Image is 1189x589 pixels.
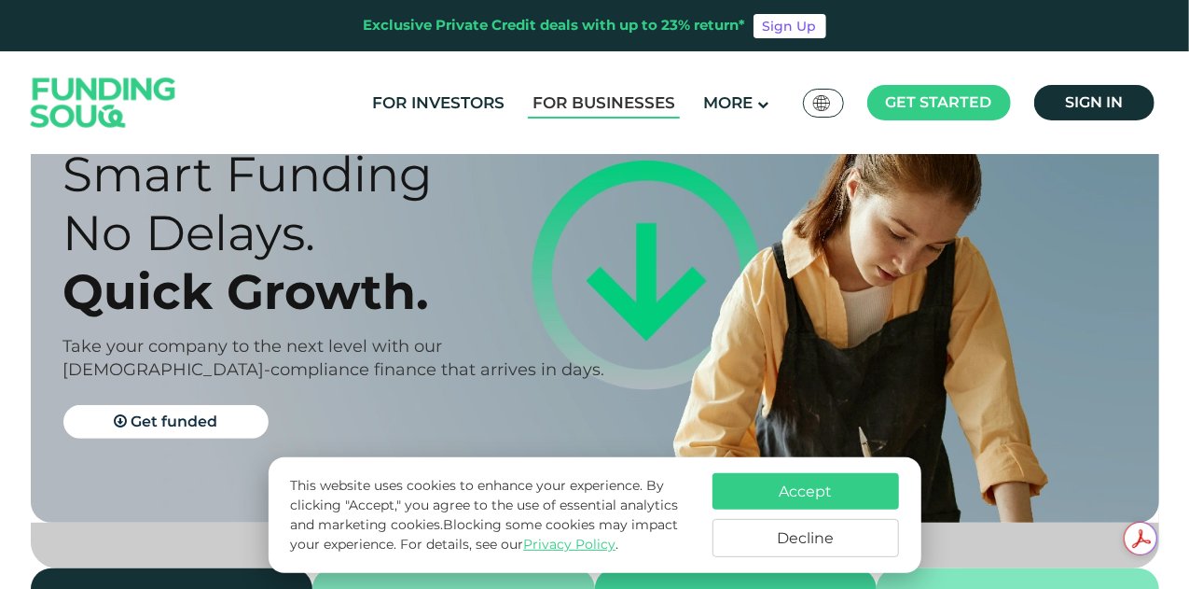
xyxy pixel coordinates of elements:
span: Blocking some cookies may impact your experience. [290,516,678,553]
a: For Investors [367,88,509,119]
a: Sign in [1034,85,1154,120]
button: Accept [712,473,899,510]
div: Quick Growth. [63,262,628,321]
div: Take your company to the next level with our [63,335,628,358]
div: Smart Funding [63,145,628,203]
span: For details, see our . [400,536,618,553]
p: This website uses cookies to enhance your experience. By clicking "Accept," you agree to the use ... [290,476,693,554]
span: Get started [886,93,992,111]
img: SA Flag [813,95,830,111]
a: Get funded [63,405,269,439]
span: Get funded [131,413,217,430]
a: Privacy Policy [523,536,615,553]
span: Sign in [1065,93,1123,111]
div: No Delays. [63,203,628,262]
a: For Businesses [528,88,680,119]
span: More [703,93,753,112]
a: Sign Up [753,14,826,38]
div: [DEMOGRAPHIC_DATA]-compliance finance that arrives in days. [63,358,628,382]
div: Exclusive Private Credit deals with up to 23% return* [364,15,746,36]
img: Logo [12,56,195,150]
button: Decline [712,519,899,557]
